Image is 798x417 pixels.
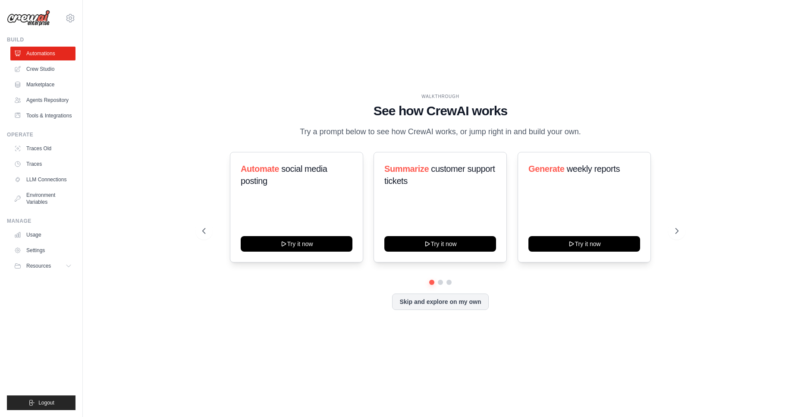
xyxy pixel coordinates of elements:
span: Resources [26,262,51,269]
a: Traces [10,157,75,171]
a: Environment Variables [10,188,75,209]
iframe: Chat Widget [755,376,798,417]
a: Traces Old [10,142,75,155]
a: Usage [10,228,75,242]
span: customer support tickets [384,164,495,186]
a: Automations [10,47,75,60]
span: social media posting [241,164,327,186]
div: WALKTHROUGH [202,93,679,100]
a: LLM Connections [10,173,75,186]
span: weekly reports [566,164,619,174]
a: Tools & Integrations [10,109,75,123]
div: Manage [7,218,75,224]
button: Skip and explore on my own [392,294,488,310]
button: Try it now [528,236,640,252]
span: Summarize [384,164,429,174]
button: Logout [7,395,75,410]
p: Try a prompt below to see how CrewAI works, or jump right in and build your own. [295,126,585,138]
span: Generate [528,164,565,174]
a: Marketplace [10,78,75,92]
h1: See how CrewAI works [202,103,679,119]
span: Logout [38,399,54,406]
a: Agents Repository [10,93,75,107]
img: Logo [7,10,50,26]
a: Crew Studio [10,62,75,76]
button: Resources [10,259,75,273]
span: Automate [241,164,279,174]
div: Build [7,36,75,43]
button: Try it now [384,236,496,252]
a: Settings [10,243,75,257]
button: Try it now [241,236,352,252]
div: Operate [7,131,75,138]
